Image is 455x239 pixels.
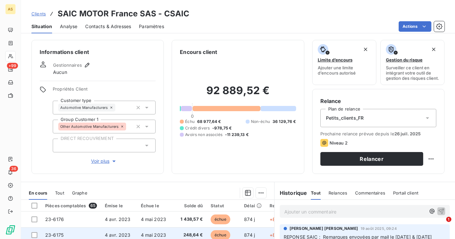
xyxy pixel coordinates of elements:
span: 1 438,57 € [179,216,203,223]
h6: Historique [275,189,307,197]
div: Délai [244,203,262,208]
button: Actions [399,21,431,32]
a: Clients [31,10,46,17]
span: Aucun [53,69,67,76]
span: 26 juil. 2025 [394,131,421,136]
span: [PERSON_NAME] [PERSON_NAME] [290,226,358,231]
span: Relances [329,190,347,196]
span: Échu [185,119,195,125]
button: Gestion du risqueSurveiller ce client en intégrant votre outil de gestion des risques client. [380,40,445,85]
div: Pièces comptables [45,203,97,209]
span: Tout [55,190,64,196]
button: Relancer [320,152,423,166]
span: Ajouter une limite d’encours autorisé [318,65,371,76]
span: Situation [31,23,52,30]
span: 248,64 € [179,232,203,238]
span: 0 [191,113,194,119]
iframe: Intercom live chat [433,217,448,232]
span: 874 j [244,232,255,238]
span: échue [211,214,230,224]
h2: 92 889,52 € [180,84,296,104]
span: 65 [89,203,97,209]
span: Surveiller ce client en intégrant votre outil de gestion des risques client. [386,65,439,81]
span: +844 j [270,232,284,238]
button: Limite d’encoursAjouter une limite d’encours autorisé [312,40,376,85]
span: Gestionnaires [53,62,82,68]
span: 23-6176 [45,216,64,222]
span: Niveau 2 [330,140,348,145]
input: Ajouter une valeur [58,143,64,148]
h6: Informations client [40,48,156,56]
span: Voir plus [91,158,117,164]
img: Logo LeanPay [5,225,16,235]
span: Petits_clients_FR [326,115,364,121]
span: Limite d’encours [318,57,352,62]
span: Contacts & Adresses [85,23,131,30]
span: Non-échu [251,119,270,125]
div: Statut [211,203,236,208]
span: 1 [446,217,451,222]
span: Clients [31,11,46,16]
span: 4 avr. 2023 [105,216,131,222]
span: Automotive Manufacturers [60,106,108,110]
span: 23-6175 [45,232,64,238]
span: +844 j [270,216,284,222]
span: 19 août 2025, 09:24 [361,227,397,230]
span: Analyse [60,23,77,30]
h6: Encours client [180,48,217,56]
div: Solde dû [179,203,203,208]
span: Prochaine relance prévue depuis le [320,131,436,136]
h6: Relance [320,97,436,105]
span: 68 977,64 € [197,119,221,125]
div: AS [5,4,16,14]
span: Propriétés Client [53,86,156,95]
div: Émise le [105,203,133,208]
span: 36 [9,166,18,172]
h3: SAIC MOTOR France SAS - CSAIC [58,8,189,20]
span: Commentaires [355,190,385,196]
span: -978,75 € [212,125,232,131]
span: -11 239,13 € [225,132,249,138]
span: 4 mai 2023 [141,232,166,238]
span: En cours [29,190,47,196]
span: 36 129,76 € [273,119,296,125]
span: Graphe [72,190,87,196]
div: Échue le [141,203,171,208]
button: Voir plus [53,158,156,165]
span: 4 avr. 2023 [105,232,131,238]
span: Portail client [393,190,418,196]
span: Avoirs non associés [185,132,222,138]
div: Retard [270,203,291,208]
input: Ajouter une valeur [115,105,121,111]
span: 4 mai 2023 [141,216,166,222]
span: 874 j [244,216,255,222]
span: Crédit divers [185,125,210,131]
a: +99 [5,64,15,75]
span: +99 [7,63,18,69]
span: Gestion du risque [386,57,423,62]
span: Paramètres [139,23,164,30]
span: Tout [311,190,321,196]
span: Other Automotive Manufacturers [60,125,119,128]
input: Ajouter une valeur [126,124,131,129]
